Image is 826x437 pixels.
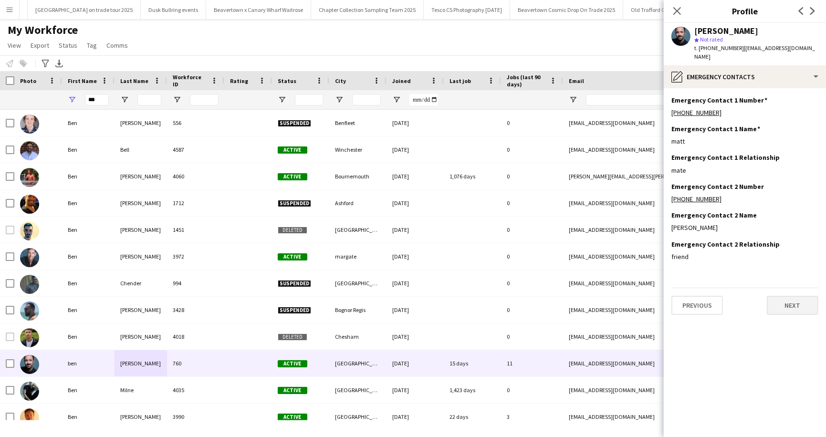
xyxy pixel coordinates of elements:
[329,217,387,243] div: [GEOGRAPHIC_DATA]
[671,240,780,249] h3: Emergency Contact 2 Relationship
[387,243,444,270] div: [DATE]
[563,323,754,350] div: [EMAIL_ADDRESS][DOMAIN_NAME]
[563,350,754,376] div: [EMAIL_ADDRESS][DOMAIN_NAME]
[278,414,307,421] span: Active
[501,297,563,323] div: 0
[501,323,563,350] div: 0
[167,270,224,296] div: 994
[563,163,754,189] div: [PERSON_NAME][EMAIL_ADDRESS][PERSON_NAME][DOMAIN_NAME]
[20,77,36,84] span: Photo
[55,39,81,52] a: Status
[586,94,748,105] input: Email Filter Input
[671,125,760,133] h3: Emergency Contact 1 Name
[329,297,387,323] div: Bognor Regis
[62,377,115,403] div: Ben
[167,323,224,350] div: 4018
[62,190,115,216] div: Ben
[20,195,39,214] img: Ben Burman
[6,333,14,341] input: Row Selection is disabled for this row (unchecked)
[278,227,307,234] span: Deleted
[20,382,39,401] img: Ben Milne
[106,41,128,50] span: Comms
[103,39,132,52] a: Comms
[4,39,25,52] a: View
[424,0,510,19] button: Tesco CS Photography [DATE]
[167,163,224,189] div: 4060
[450,77,471,84] span: Last job
[167,136,224,163] div: 4587
[173,95,181,104] button: Open Filter Menu
[409,94,438,105] input: Joined Filter Input
[329,110,387,136] div: Benfleet
[137,94,161,105] input: Last Name Filter Input
[120,95,129,104] button: Open Filter Menu
[20,248,39,267] img: Ben Carter
[278,146,307,154] span: Active
[671,137,818,146] div: matt
[20,328,39,347] img: Ben Harris
[206,0,311,19] button: Beavertown x Canary Wharf Waitrose
[501,136,563,163] div: 0
[115,377,167,403] div: Milne
[563,243,754,270] div: [EMAIL_ADDRESS][DOMAIN_NAME]
[329,190,387,216] div: Ashford
[501,404,563,430] div: 3
[387,350,444,376] div: [DATE]
[83,39,101,52] a: Tag
[27,39,53,52] a: Export
[569,95,577,104] button: Open Filter Menu
[20,355,39,374] img: ben keenan
[62,404,115,430] div: Ben
[392,95,401,104] button: Open Filter Menu
[20,168,39,187] img: Ben Broome
[387,323,444,350] div: [DATE]
[115,404,167,430] div: [PERSON_NAME]
[387,377,444,403] div: [DATE]
[671,211,757,219] h3: Emergency Contact 2 Name
[563,377,754,403] div: [EMAIL_ADDRESS][DOMAIN_NAME]
[278,360,307,367] span: Active
[20,141,39,160] img: Ben Bell
[563,217,754,243] div: [EMAIL_ADDRESS][DOMAIN_NAME]
[700,36,723,43] span: Not rated
[694,27,758,35] div: [PERSON_NAME]
[62,163,115,189] div: Ben
[569,77,584,84] span: Email
[387,404,444,430] div: [DATE]
[387,270,444,296] div: [DATE]
[115,190,167,216] div: [PERSON_NAME]
[115,323,167,350] div: [PERSON_NAME]
[329,323,387,350] div: Chesham
[501,190,563,216] div: 0
[387,110,444,136] div: [DATE]
[278,387,307,394] span: Active
[115,217,167,243] div: [PERSON_NAME]
[329,350,387,376] div: [GEOGRAPHIC_DATA]
[62,243,115,270] div: Ben
[28,0,141,19] button: [GEOGRAPHIC_DATA] on trade tour 2025
[278,77,296,84] span: Status
[329,270,387,296] div: [GEOGRAPHIC_DATA]
[278,120,311,127] span: Suspended
[329,404,387,430] div: [GEOGRAPHIC_DATA]
[352,94,381,105] input: City Filter Input
[167,377,224,403] div: 4035
[671,166,818,175] div: mate
[444,404,501,430] div: 22 days
[671,195,721,203] a: [PHONE_NUMBER]
[444,350,501,376] div: 15 days
[115,297,167,323] div: [PERSON_NAME]
[173,73,207,88] span: Workforce ID
[8,23,78,37] span: My Workforce
[329,163,387,189] div: Bournemouth
[387,190,444,216] div: [DATE]
[563,136,754,163] div: [EMAIL_ADDRESS][DOMAIN_NAME]
[87,41,97,50] span: Tag
[444,377,501,403] div: 1,423 days
[501,377,563,403] div: 0
[62,110,115,136] div: Ben
[31,41,49,50] span: Export
[671,153,780,162] h3: Emergency Contact 1 Relationship
[623,0,687,19] button: Old Trafford Cricket
[115,110,167,136] div: [PERSON_NAME]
